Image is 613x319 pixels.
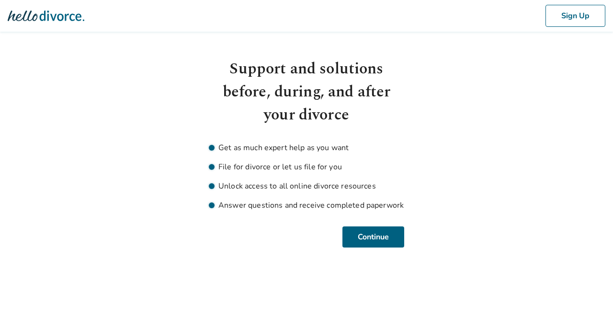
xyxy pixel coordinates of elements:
[8,6,84,25] img: Hello Divorce Logo
[209,180,404,192] li: Unlock access to all online divorce resources
[342,226,404,248] button: Continue
[209,161,404,173] li: File for divorce or let us file for you
[545,5,605,27] button: Sign Up
[209,142,404,154] li: Get as much expert help as you want
[209,200,404,211] li: Answer questions and receive completed paperwork
[209,58,404,127] h1: Support and solutions before, during, and after your divorce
